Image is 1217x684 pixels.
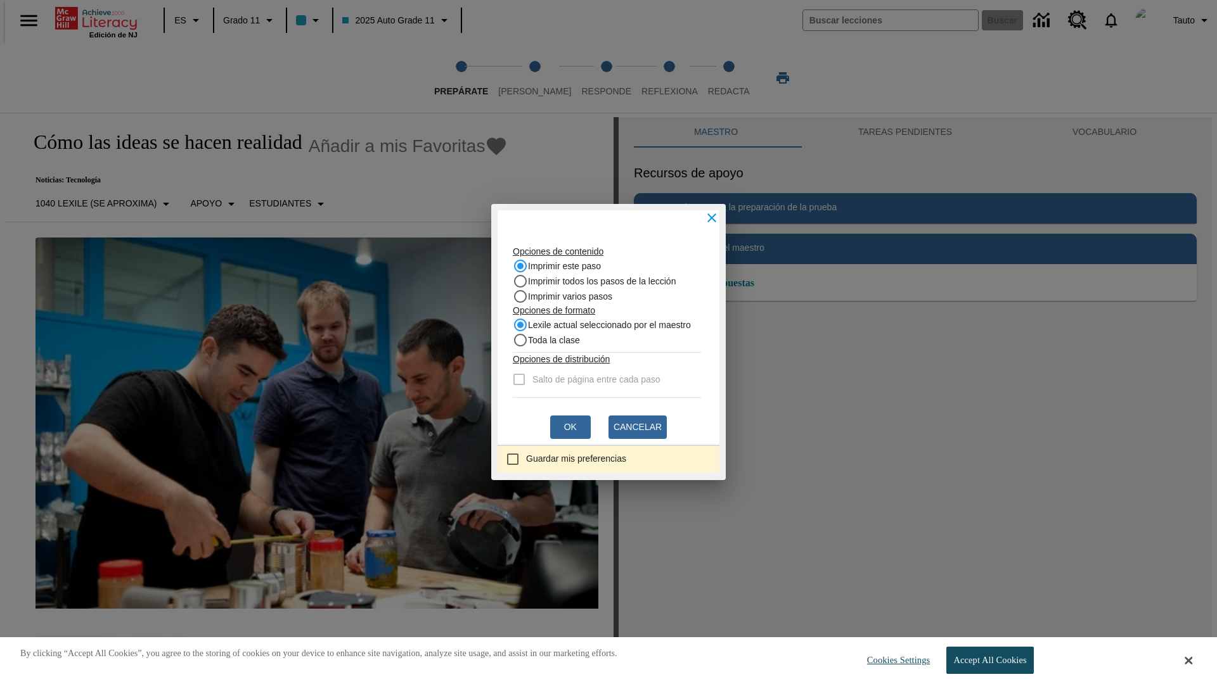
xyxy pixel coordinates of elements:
[946,647,1033,674] button: Accept All Cookies
[528,290,612,303] span: Imprimir varios pasos
[532,373,660,386] span: Salto de página entre cada paso
[1185,655,1192,666] button: Close
[528,260,601,273] span: Imprimir este paso
[526,452,626,465] span: Guardar mis preferencias
[528,319,691,332] span: Lexile actual seleccionado por el maestro
[550,415,591,439] button: Ok, Se abrirá en una nueva ventana o pestaña
[513,245,701,258] p: Opciones de contenido
[528,334,580,347] span: Toda la clase
[20,647,617,660] p: By clicking “Accept All Cookies”, you agree to the storing of cookies on your device to enhance s...
[513,304,701,317] p: Opciones de formato
[513,353,701,366] p: Opciones de distribución
[856,647,935,673] button: Cookies Settings
[528,275,676,288] span: Imprimir todos los pasos de la lección
[698,204,726,232] button: Close
[608,415,667,439] button: Cancelar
